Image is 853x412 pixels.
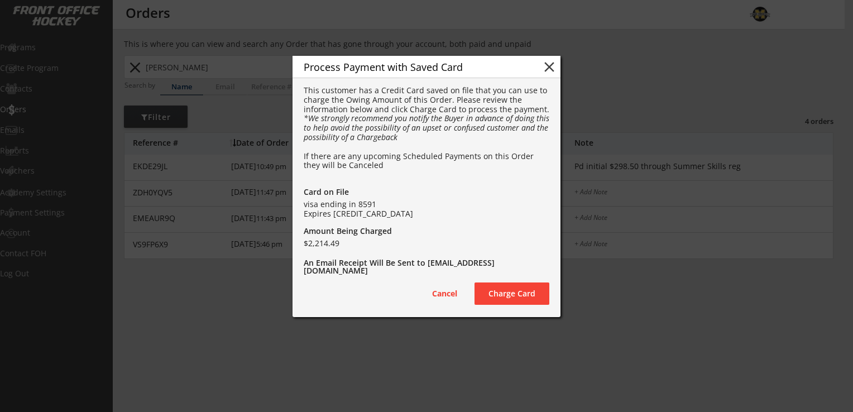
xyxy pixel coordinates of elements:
button: Cancel [421,282,468,305]
div: Process Payment with Saved Card [304,62,524,72]
div: An Email Receipt Will Be Sent to [EMAIL_ADDRESS][DOMAIN_NAME] [304,259,549,275]
em: *We strongly recommend you notify the Buyer in advance of doing this to help avoid the possibilit... [304,113,552,142]
div: visa ending in 8591 Expires [CREDIT_CARD_DATA] [304,200,549,219]
button: Charge Card [475,282,549,305]
div: Card on File [304,188,549,196]
button: close [541,59,558,75]
div: Amount Being Charged [304,227,549,235]
div: This customer has a Credit Card saved on file that you can use to charge the Owing Amount of this... [304,86,549,170]
div: $2,214.49 [304,239,549,248]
